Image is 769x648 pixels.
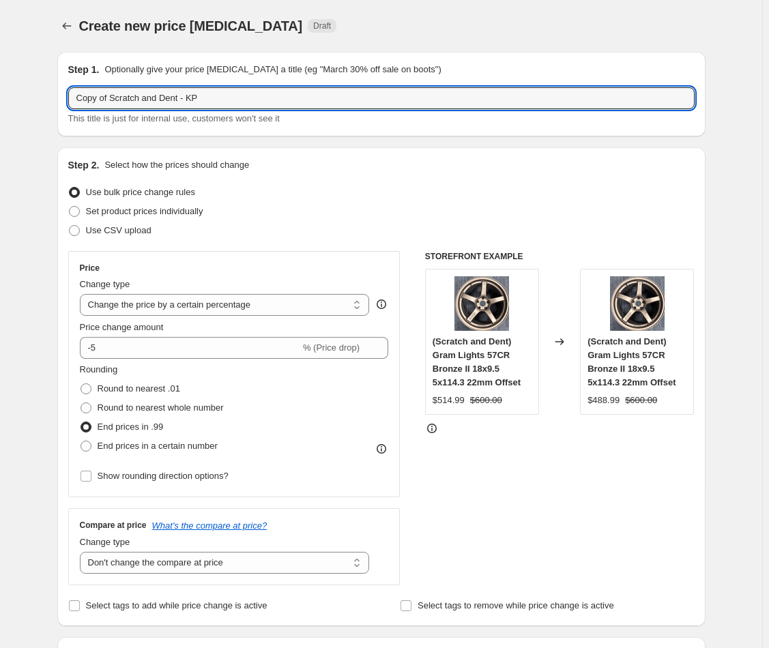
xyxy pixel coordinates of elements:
h2: Step 1. [68,63,100,76]
h3: Compare at price [80,520,147,531]
h6: STOREFRONT EXAMPLE [425,251,695,262]
h2: Step 2. [68,158,100,172]
p: Select how the prices should change [104,158,249,172]
span: Select tags to remove while price change is active [418,600,614,610]
span: Draft [313,20,331,31]
span: End prices in .99 [98,422,164,432]
span: End prices in a certain number [98,441,218,451]
div: $514.99 [433,394,465,407]
strike: $600.00 [625,394,657,407]
button: What's the compare at price? [152,520,267,531]
strike: $600.00 [470,394,502,407]
span: Change type [80,279,130,289]
input: 30% off holiday sale [68,87,695,109]
button: Price change jobs [57,16,76,35]
input: -15 [80,337,300,359]
span: Rounding [80,364,118,374]
span: Create new price [MEDICAL_DATA] [79,18,303,33]
div: help [375,297,388,311]
span: (Scratch and Dent) Gram Lights 57CR Bronze II 18x9.5 5x114.3 22mm Offset [433,336,521,387]
span: Show rounding direction options? [98,471,229,481]
p: Optionally give your price [MEDICAL_DATA] a title (eg "March 30% off sale on boots") [104,63,441,76]
span: Round to nearest whole number [98,402,224,413]
span: (Scratch and Dent) Gram Lights 57CR Bronze II 18x9.5 5x114.3 22mm Offset [587,336,676,387]
span: Round to nearest .01 [98,383,180,394]
span: This title is just for internal use, customers won't see it [68,113,280,123]
h3: Price [80,263,100,274]
img: scratch-and-dent-gram-lights-57cr-bronze-ii-18x95-5x1143-38mm-offset-2015-2024-wrx-2011-2021-sti-... [454,276,509,331]
img: scratch-and-dent-gram-lights-57cr-bronze-ii-18x95-5x1143-38mm-offset-2015-2024-wrx-2011-2021-sti-... [610,276,665,331]
span: Change type [80,537,130,547]
span: Price change amount [80,322,164,332]
div: $488.99 [587,394,620,407]
span: Select tags to add while price change is active [86,600,267,610]
span: % (Price drop) [303,342,360,353]
span: Set product prices individually [86,206,203,216]
span: Use CSV upload [86,225,151,235]
span: Use bulk price change rules [86,187,195,197]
